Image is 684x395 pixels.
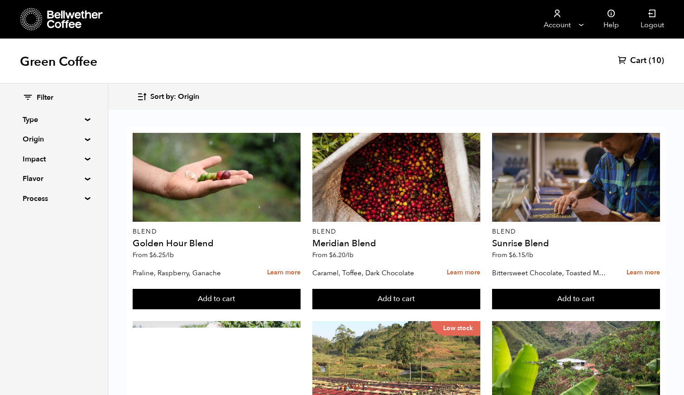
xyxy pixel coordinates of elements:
span: /lb [345,251,354,259]
summary: Flavor [23,173,85,184]
summary: Impact [23,154,85,165]
span: (10) [649,55,664,66]
button: Add to cart [312,289,480,310]
span: Filter [37,93,53,103]
span: $ [329,251,333,259]
button: Add to cart [492,289,660,310]
p: Praline, Raspberry, Ganache [133,266,247,280]
h4: Sunrise Blend [492,239,660,248]
bdi: 6.20 [329,251,354,259]
span: From [133,251,174,259]
p: Blend [492,229,660,235]
span: Cart [630,55,646,66]
span: Sort by: Origin [150,92,199,102]
h1: Green Coffee [20,54,97,70]
span: /lb [166,251,174,259]
h4: Meridian Blend [312,239,480,248]
p: Low stock [430,321,480,336]
bdi: 6.25 [149,251,174,259]
a: Learn more [447,263,480,283]
span: From [312,251,354,259]
summary: Process [23,193,85,204]
button: Add to cart [133,289,301,310]
h4: Golden Hour Blend [133,239,301,248]
a: Learn more [267,263,301,283]
bdi: 6.15 [509,251,533,259]
p: Blend [312,229,480,235]
span: /lb [525,251,533,259]
summary: Type [23,114,85,125]
p: Bittersweet Chocolate, Toasted Marshmallow, Candied Orange, Praline [492,266,607,280]
p: Caramel, Toffee, Dark Chocolate [312,266,427,280]
span: From [492,251,533,259]
p: Blend [133,229,301,235]
a: Learn more [627,263,660,283]
a: Cart (10) [618,55,664,66]
span: $ [509,251,512,259]
button: Sort by: Origin [137,86,199,107]
span: $ [149,251,153,259]
summary: Origin [23,134,85,145]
